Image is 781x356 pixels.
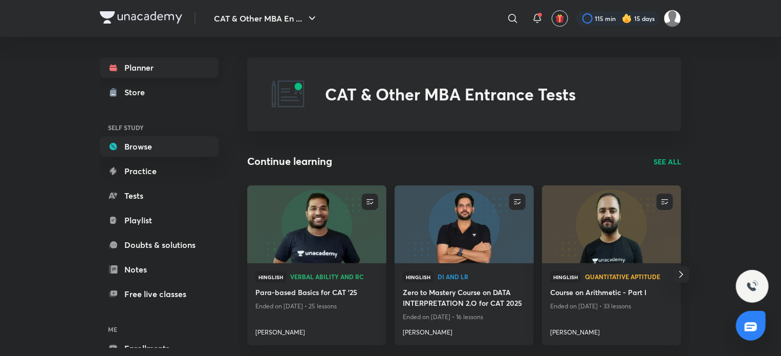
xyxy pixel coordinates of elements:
[124,86,151,98] div: Store
[100,82,219,102] a: Store
[100,119,219,136] h6: SELF STUDY
[100,136,219,157] a: Browse
[585,274,673,281] a: Quantitative Aptitude
[325,85,576,104] h2: CAT & Other MBA Entrance Tests
[255,271,286,283] span: Hinglish
[746,280,758,292] img: ttu
[100,210,219,231] a: Playlist
[403,310,526,324] p: Ended on [DATE] • 16 lessons
[403,324,526,337] a: [PERSON_NAME]
[255,324,378,337] a: [PERSON_NAME]
[100,161,219,181] a: Practice
[550,271,581,283] span: Hinglish
[255,300,378,313] p: Ended on [DATE] • 25 lessons
[438,274,526,281] a: DI and LR
[395,185,534,263] a: new-thumbnail
[550,300,673,313] p: Ended on [DATE] • 33 lessons
[403,271,433,283] span: Hinglish
[622,13,632,24] img: streak
[272,78,305,111] img: CAT & Other MBA Entrance Tests
[654,156,681,167] a: SEE ALL
[100,57,219,78] a: Planner
[393,184,535,264] img: new-thumbnail
[585,274,673,280] span: Quantitative Aptitude
[438,274,526,280] span: DI and LR
[208,8,324,29] button: CAT & Other MBA En ...
[100,11,182,26] a: Company Logo
[100,284,219,304] a: Free live classes
[100,321,219,338] h6: ME
[100,235,219,255] a: Doubts & solutions
[290,274,378,280] span: Verbal Ability and RC
[555,14,565,23] img: avatar
[247,154,332,169] h2: Continue learning
[540,184,682,264] img: new-thumbnail
[100,11,182,24] img: Company Logo
[290,274,378,281] a: Verbal Ability and RC
[550,287,673,300] a: Course on Arithmetic - Part I
[246,184,387,264] img: new-thumbnail
[542,185,681,263] a: new-thumbnail
[247,185,386,263] a: new-thumbnail
[100,185,219,206] a: Tests
[255,287,378,300] a: Para-based Basics for CAT '25
[100,259,219,280] a: Notes
[403,287,526,310] a: Zero to Mastery Course on DATA INTERPRETATION 2.O for CAT 2025
[552,10,568,27] button: avatar
[664,10,681,27] img: Aparna Dubey
[550,324,673,337] a: [PERSON_NAME]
